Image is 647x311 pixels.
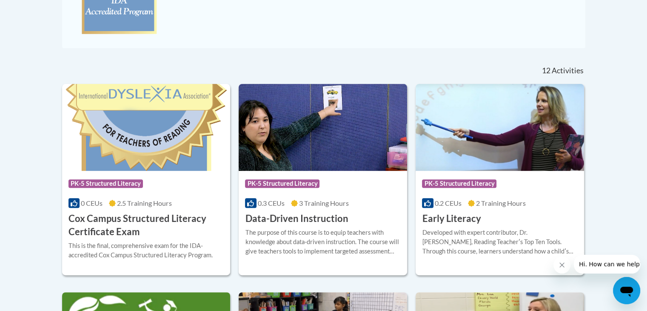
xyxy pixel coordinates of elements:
[245,212,348,225] h3: Data-Driven Instruction
[435,199,462,207] span: 0.2 CEUs
[542,66,550,75] span: 12
[239,84,407,275] a: Course LogoPK-5 Structured Literacy0.3 CEUs3 Training Hours Data-Driven InstructionThe purpose of...
[68,179,143,188] span: PK-5 Structured Literacy
[476,199,526,207] span: 2 Training Hours
[422,179,496,188] span: PK-5 Structured Literacy
[68,212,224,239] h3: Cox Campus Structured Literacy Certificate Exam
[553,256,570,274] iframe: Close message
[117,199,172,207] span: 2.5 Training Hours
[239,84,407,171] img: Course Logo
[62,84,231,171] img: Course Logo
[62,84,231,275] a: Course LogoPK-5 Structured Literacy0 CEUs2.5 Training Hours Cox Campus Structured Literacy Certif...
[81,199,103,207] span: 0 CEUs
[68,241,224,260] div: This is the final, comprehensive exam for the IDA-accredited Cox Campus Structured Literacy Program.
[422,212,481,225] h3: Early Literacy
[245,228,401,256] div: The purpose of this course is to equip teachers with knowledge about data-driven instruction. The...
[245,179,319,188] span: PK-5 Structured Literacy
[416,84,584,275] a: Course LogoPK-5 Structured Literacy0.2 CEUs2 Training Hours Early LiteracyDeveloped with expert c...
[299,199,349,207] span: 3 Training Hours
[422,228,578,256] div: Developed with expert contributor, Dr. [PERSON_NAME], Reading Teacherʹs Top Ten Tools. Through th...
[258,199,285,207] span: 0.3 CEUs
[552,66,584,75] span: Activities
[5,6,69,13] span: Hi. How can we help?
[613,277,640,304] iframe: Button to launch messaging window
[416,84,584,171] img: Course Logo
[574,255,640,274] iframe: Message from company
